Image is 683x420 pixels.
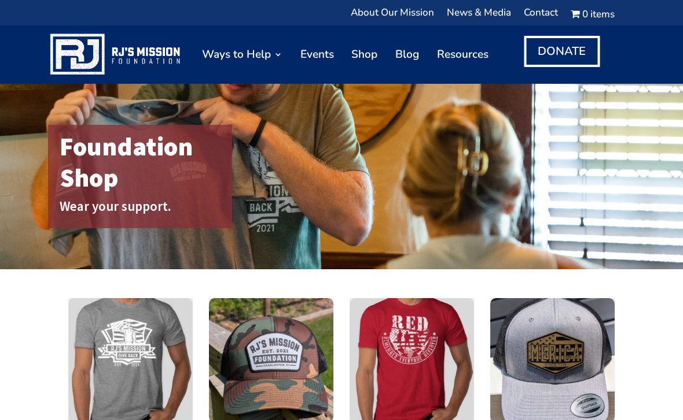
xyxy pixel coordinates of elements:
a: Blog [395,31,419,77]
a: News & Media [447,9,511,23]
input: Supportive Individual [3,157,10,165]
a: Ways to Help [202,31,282,77]
a: Cart0 items [571,9,615,23]
span: Active or Former Military [13,112,112,124]
h2: Wear your support. [60,196,226,222]
a: Shop [351,31,377,77]
span: Supportive Individual [13,155,97,167]
a: Contact [524,9,558,23]
input: Supportive Business [3,172,10,179]
h1: Foundation Shop [60,131,226,199]
span: 0 items [582,10,615,18]
span: Active or Former First Responder [13,127,144,138]
input: Active or Former First Responder [3,128,10,136]
i: Cart [571,8,582,21]
a: About Our Mission [351,9,434,23]
a: Events [300,31,334,77]
a: Resources [437,31,489,77]
span: Family Member of Above [13,141,111,153]
span: Supportive Business [13,170,93,181]
input: Active or Former Military [3,114,10,121]
a: DONATE [524,36,600,67]
input: Family Member of Above [3,143,10,150]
